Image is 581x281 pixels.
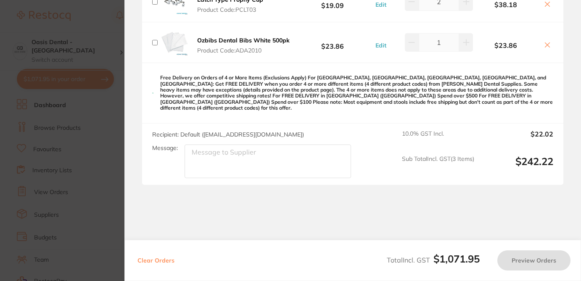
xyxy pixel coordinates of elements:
span: Product Code: ADA2010 [197,47,290,54]
span: Product Code: PCLT03 [197,6,263,13]
output: $242.22 [481,155,553,179]
p: Free Delivery on Orders of 4 or More Items (Exclusions Apply) For [GEOGRAPHIC_DATA], [GEOGRAPHIC_... [160,75,553,111]
button: Edit [373,1,389,8]
span: Recipient: Default ( [EMAIL_ADDRESS][DOMAIN_NAME] ) [152,131,304,138]
b: $1,071.95 [433,252,480,265]
b: $23.86 [293,35,373,50]
button: Preview Orders [497,250,570,270]
span: 10.0 % GST Incl. [402,130,474,149]
button: Edit [373,42,389,49]
b: $38.18 [473,1,538,8]
label: Message: [152,144,178,152]
span: Total Incl. GST [387,256,480,264]
b: $23.86 [473,42,538,49]
output: $22.02 [481,130,553,149]
img: MXhxb2gzYw [161,29,188,56]
span: Sub Total Incl. GST ( 3 Items) [402,155,474,179]
button: Clear Orders [135,250,177,270]
b: Ozbibs Dental Bibs White 500pk [197,37,290,44]
button: Ozbibs Dental Bibs White 500pk Product Code:ADA2010 [195,37,292,54]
